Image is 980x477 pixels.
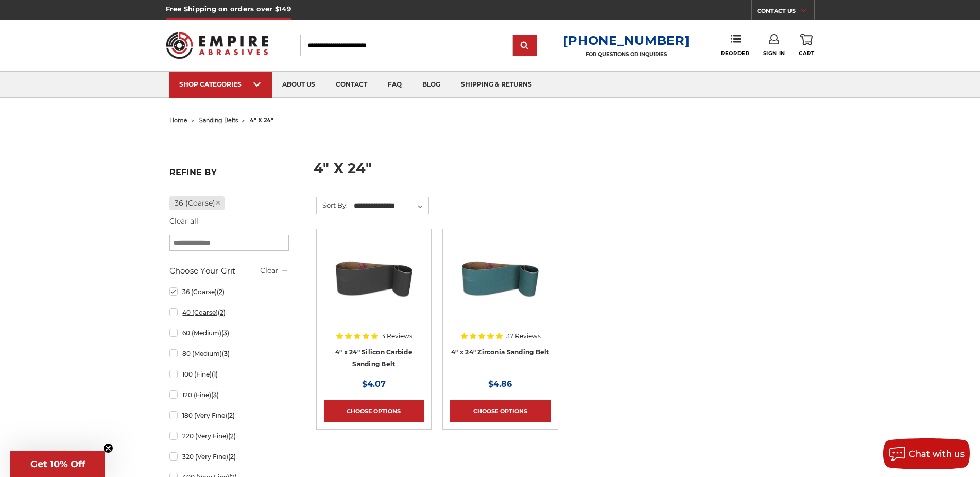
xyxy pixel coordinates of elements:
select: Sort By: [352,198,429,214]
a: home [169,116,187,124]
img: Empire Abrasives [166,25,269,65]
a: 60 (Medium) [169,324,289,342]
span: (1) [212,370,218,378]
a: 180 (Very Fine) [169,406,289,424]
a: Cart [799,34,814,57]
span: (2) [227,412,235,419]
a: about us [272,72,325,98]
a: 4" x 24" Zirconia Sanding Belt [451,348,549,356]
span: (3) [221,329,229,337]
a: 36 (Coarse) [169,283,289,301]
a: Choose Options [324,400,424,422]
a: CONTACT US [757,5,814,20]
a: contact [325,72,377,98]
span: Cart [799,50,814,57]
a: Clear all [169,216,198,226]
span: $4.86 [488,379,512,389]
a: Clear [260,266,279,275]
h5: Choose Your Grit [169,265,289,277]
a: Choose Options [450,400,550,422]
span: (2) [217,288,225,296]
a: sanding belts [199,116,238,124]
a: 40 (Coarse) [169,303,289,321]
a: 100 (Fine) [169,365,289,383]
img: 4" x 24" Zirconia Sanding Belt [459,236,541,319]
label: Sort By: [317,197,348,213]
span: (3) [211,391,219,399]
span: 3 Reviews [382,333,412,339]
a: 80 (Medium) [169,345,289,363]
a: 4" x 24" Zirconia Sanding Belt [450,236,550,336]
img: 4" x 24" Silicon Carbide File Belt [333,236,415,319]
a: [PHONE_NUMBER] [563,33,690,48]
span: (3) [222,350,230,357]
span: $4.07 [362,379,386,389]
a: 120 (Fine) [169,386,289,404]
span: (2) [218,309,226,316]
div: SHOP CATEGORIES [179,80,262,88]
span: Chat with us [909,449,965,459]
span: Reorder [721,50,749,57]
a: blog [412,72,451,98]
h5: Refine by [169,167,289,183]
a: 220 (Very Fine) [169,427,289,445]
span: Get 10% Off [30,458,85,470]
a: shipping & returns [451,72,542,98]
span: (2) [228,432,236,440]
span: Sign In [763,50,785,57]
input: Submit [514,36,535,56]
div: Get 10% OffClose teaser [10,451,105,477]
h1: 4" x 24" [314,161,811,183]
a: 320 (Very Fine) [169,448,289,466]
a: Reorder [721,34,749,56]
a: 36 (Coarse) [169,196,225,210]
span: 37 Reviews [506,333,541,339]
a: 4" x 24" Silicon Carbide Sanding Belt [335,348,412,368]
span: (2) [228,453,236,461]
a: 4" x 24" Silicon Carbide File Belt [324,236,424,336]
button: Close teaser [103,443,113,453]
p: FOR QUESTIONS OR INQUIRIES [563,51,690,58]
button: Chat with us [883,438,970,469]
span: 4" x 24" [250,116,273,124]
a: faq [377,72,412,98]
